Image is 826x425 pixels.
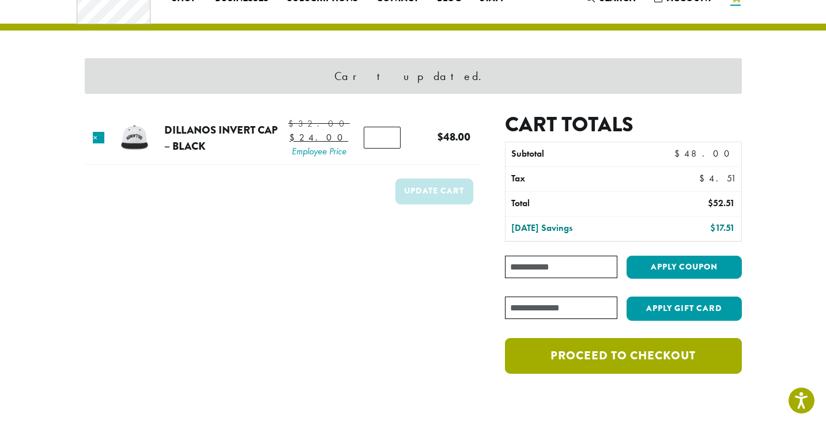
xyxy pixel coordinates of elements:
th: Subtotal [506,142,647,166]
input: Product quantity [364,127,400,149]
button: Apply Gift Card [627,297,742,321]
span: $ [437,129,443,145]
bdi: 24.00 [289,131,348,143]
span: $ [289,131,299,143]
th: Tax [506,167,672,191]
th: [DATE] Savings [506,217,647,241]
span: $ [288,117,298,130]
span: $ [710,222,715,234]
span: Employee Price [288,145,350,158]
button: Apply coupon [627,256,742,279]
span: $ [708,197,713,209]
bdi: 48.00 [674,147,735,160]
span: $ [674,147,684,160]
h2: Cart totals [505,112,741,137]
img: Dillanos Invert Cap - Black [116,119,153,157]
th: Total [506,192,647,216]
a: Remove this item [93,132,104,143]
bdi: 32.00 [288,117,350,130]
span: $ [699,172,709,184]
a: Dillanos Invert Cap – Black [164,122,278,154]
bdi: 17.51 [710,222,735,234]
bdi: 48.00 [437,129,470,145]
a: Proceed to checkout [505,338,741,374]
bdi: 4.51 [699,172,736,184]
button: Update cart [395,179,473,204]
div: Cart updated. [85,58,742,94]
bdi: 52.51 [708,197,735,209]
